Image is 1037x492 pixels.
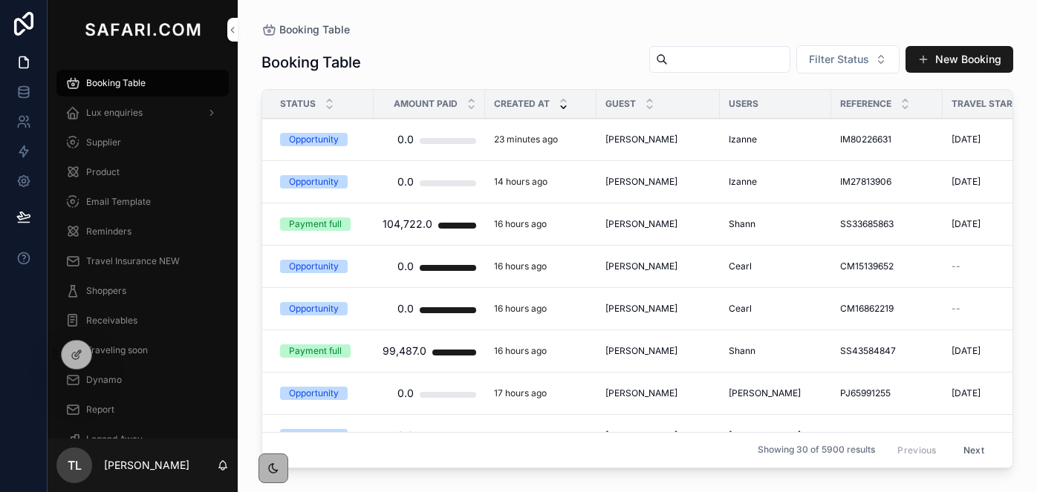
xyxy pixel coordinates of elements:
[494,218,588,230] a: 16 hours ago
[494,345,547,357] p: 16 hours ago
[494,218,547,230] p: 16 hours ago
[383,252,476,281] a: 0.0
[86,137,121,148] span: Supplier
[840,303,894,315] span: CM16862219
[605,176,711,188] a: [PERSON_NAME]
[56,278,229,304] a: Shoppers
[729,134,822,145] a: Izanne
[383,209,432,239] div: 104,722.0
[86,77,146,89] span: Booking Table
[729,345,755,357] span: Shann
[86,107,143,119] span: Lux enquiries
[729,218,822,230] a: Shann
[840,430,895,442] span: JW41417038
[729,260,822,272] a: Cearl
[840,134,891,145] span: IM80226631
[605,260,677,272] span: [PERSON_NAME]
[56,218,229,245] a: Reminders
[729,430,822,442] a: [PERSON_NAME]
[56,337,229,364] a: Traveling soon
[605,303,711,315] a: [PERSON_NAME]
[605,430,711,442] a: [PERSON_NAME]
[494,98,550,110] span: Created at
[86,255,180,267] span: Travel Insurance NEW
[397,421,414,450] div: 0.0
[56,396,229,423] a: Report
[56,70,229,96] a: Booking Table
[952,260,960,272] span: --
[56,248,229,275] a: Travel Insurance NEW
[82,18,204,42] img: App logo
[280,387,365,400] a: Opportunity
[289,344,342,358] div: Payment full
[494,260,547,272] p: 16 hours ago
[86,166,120,178] span: Product
[840,345,896,357] span: SS43584847
[729,345,822,357] a: Shann
[48,59,238,439] div: scrollable content
[494,430,588,442] a: 18 hours ago
[56,188,229,215] a: Email Template
[952,345,981,357] span: [DATE]
[605,260,711,272] a: [PERSON_NAME]
[280,98,316,110] span: Status
[729,260,752,272] span: Cearl
[605,134,677,145] span: [PERSON_NAME]
[289,429,339,442] div: Opportunity
[840,176,891,188] span: IM27813906
[953,439,995,462] button: Next
[605,430,677,442] span: [PERSON_NAME]
[56,99,229,126] a: Lux enquiries
[56,426,229,453] a: Legend Away
[494,134,558,145] p: 23 minutes ago
[952,176,981,188] span: [DATE]
[840,387,934,399] a: PJ65991255
[840,303,934,315] a: CM16862219
[906,46,1013,73] button: New Booking
[86,433,143,445] span: Legend Away
[952,218,981,230] span: [DATE]
[605,345,711,357] a: [PERSON_NAME]
[279,22,350,37] span: Booking Table
[494,345,588,357] a: 16 hours ago
[289,387,339,400] div: Opportunity
[729,387,801,399] span: [PERSON_NAME]
[289,133,339,146] div: Opportunity
[952,134,981,145] span: [DATE]
[840,98,891,110] span: Reference
[729,134,757,145] span: Izanne
[261,52,361,73] h1: Booking Table
[840,345,934,357] a: SS43584847
[383,421,476,450] a: 0.0
[56,159,229,186] a: Product
[605,134,711,145] a: [PERSON_NAME]
[840,387,891,399] span: PJ65991255
[494,176,588,188] a: 14 hours ago
[605,345,677,357] span: [PERSON_NAME]
[809,52,869,67] span: Filter Status
[494,134,588,145] a: 23 minutes ago
[494,430,547,442] p: 18 hours ago
[383,125,476,154] a: 0.0
[729,176,822,188] a: Izanne
[280,429,365,442] a: Opportunity
[86,196,151,208] span: Email Template
[280,217,365,231] a: Payment full
[494,387,588,399] a: 17 hours ago
[397,378,414,408] div: 0.0
[494,176,547,188] p: 14 hours ago
[840,260,934,272] a: CM15139652
[289,217,342,231] div: Payment full
[729,303,822,315] a: Cearl
[383,209,476,239] a: 104,722.0
[397,294,414,324] div: 0.0
[729,430,801,442] span: [PERSON_NAME]
[261,22,350,37] a: Booking Table
[86,344,148,356] span: Traveling soon
[758,445,875,456] span: Showing 30 of 5900 results
[86,226,131,237] span: Reminders
[280,260,365,273] a: Opportunity
[494,303,588,315] a: 16 hours ago
[605,176,677,188] span: [PERSON_NAME]
[86,374,122,386] span: Dynamo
